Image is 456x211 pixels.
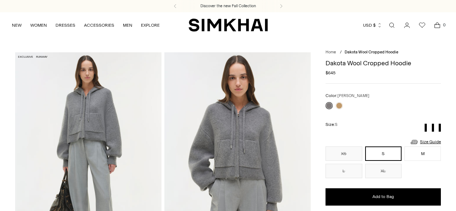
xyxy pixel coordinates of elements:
[200,3,256,9] a: Discover the new Fall Collection
[326,164,362,178] button: L
[345,50,398,54] span: Dakota Wool Cropped Hoodie
[337,93,369,98] span: [PERSON_NAME]
[365,164,402,178] button: XL
[404,146,441,161] button: M
[189,18,268,32] a: SIMKHAI
[372,194,394,200] span: Add to Bag
[326,60,441,66] h1: Dakota Wool Cropped Hoodie
[12,17,22,33] a: NEW
[415,18,429,32] a: Wishlist
[123,17,132,33] a: MEN
[400,18,414,32] a: Go to the account page
[326,121,337,128] label: Size:
[441,22,447,28] span: 0
[363,17,382,33] button: USD $
[385,18,399,32] a: Open search modal
[326,92,369,99] label: Color:
[326,146,362,161] button: XS
[335,122,337,127] span: S
[326,188,441,206] button: Add to Bag
[30,17,47,33] a: WOMEN
[340,49,342,56] div: /
[141,17,160,33] a: EXPLORE
[410,137,441,146] a: Size Guide
[56,17,75,33] a: DRESSES
[365,146,402,161] button: S
[430,18,444,32] a: Open cart modal
[326,50,336,54] a: Home
[326,70,336,76] span: $645
[326,49,441,56] nav: breadcrumbs
[84,17,114,33] a: ACCESSORIES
